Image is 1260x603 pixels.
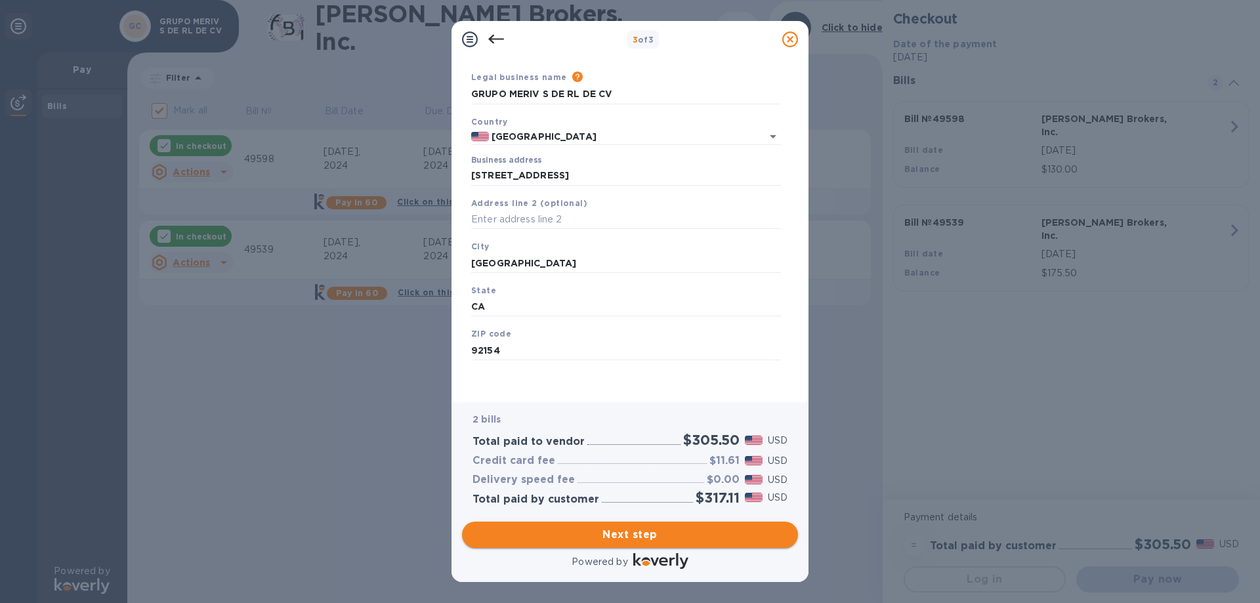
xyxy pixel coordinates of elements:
b: ZIP code [471,329,511,339]
p: USD [768,473,787,487]
h3: Delivery speed fee [472,474,575,486]
input: Select country [489,129,744,145]
b: State [471,285,496,295]
input: Enter address [471,166,781,186]
span: Next step [472,527,787,543]
img: USD [745,456,763,465]
img: US [471,132,489,141]
h3: Credit card fee [472,455,555,467]
input: Enter city [471,253,781,273]
img: USD [745,436,763,445]
input: Enter state [471,297,781,317]
img: USD [745,475,763,484]
b: Country [471,117,508,127]
h3: $0.00 [707,474,740,486]
b: City [471,241,490,251]
img: USD [745,493,763,502]
button: Open [764,127,782,146]
p: USD [768,454,787,468]
input: Enter ZIP code [471,341,781,360]
p: USD [768,434,787,447]
p: USD [768,491,787,505]
img: Logo [633,553,688,569]
input: Enter address line 2 [471,210,781,230]
h3: $11.61 [709,455,740,467]
h2: $317.11 [696,489,740,506]
h3: Total paid to vendor [472,436,585,448]
span: 3 [633,35,638,45]
b: Address line 2 (optional) [471,198,587,208]
b: 2 bills [472,414,501,425]
h2: $305.50 [683,432,740,448]
b: Legal business name [471,72,567,82]
p: Powered by [572,555,627,569]
input: Enter legal business name [471,85,781,104]
label: Business address [471,157,541,165]
button: Next step [462,522,798,548]
b: of 3 [633,35,654,45]
h3: Total paid by customer [472,493,599,506]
